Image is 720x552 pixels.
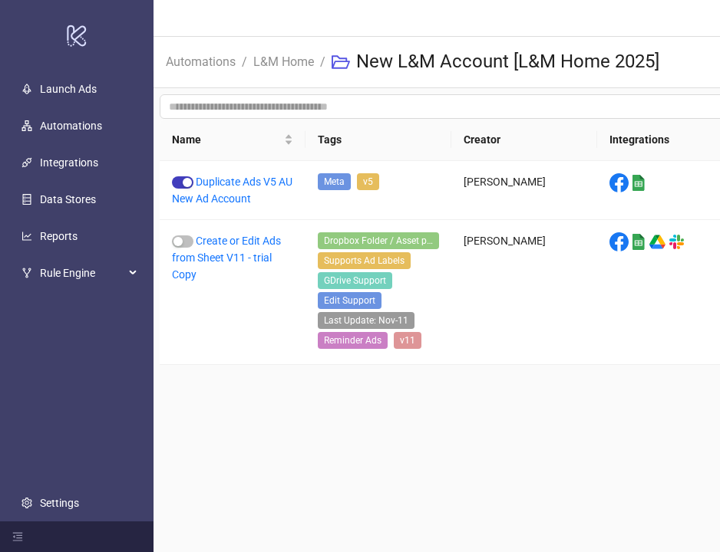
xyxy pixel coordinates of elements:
[242,38,247,87] li: /
[451,161,597,220] div: [PERSON_NAME]
[40,83,97,95] a: Launch Ads
[451,220,597,365] div: [PERSON_NAME]
[40,156,98,169] a: Integrations
[318,232,439,249] span: Dropbox Folder / Asset placement detection
[451,119,597,161] th: Creator
[172,176,292,205] a: Duplicate Ads V5 AU New Ad Account
[318,292,381,309] span: Edit Support
[357,173,379,190] span: v5
[250,52,317,69] a: L&M Home
[318,332,388,349] span: Reminder Ads
[163,52,239,69] a: Automations
[40,258,124,288] span: Rule Engine
[332,53,350,71] span: folder-open
[12,531,23,542] span: menu-fold
[40,120,102,132] a: Automations
[318,312,414,329] span: Last Update: Nov-11
[160,119,306,161] th: Name
[394,332,421,349] span: v11
[318,252,411,269] span: Supports Ad Labels
[40,230,78,242] a: Reports
[320,38,325,87] li: /
[172,235,281,281] a: Create or Edit Ads from Sheet V11 - trial Copy
[306,119,451,161] th: Tags
[40,497,79,509] a: Settings
[318,173,351,190] span: Meta
[356,50,659,74] h3: New L&M Account [L&M Home 2025]
[172,131,281,148] span: Name
[318,272,392,289] span: GDrive Support
[21,268,32,278] span: fork
[40,193,96,205] a: Data Stores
